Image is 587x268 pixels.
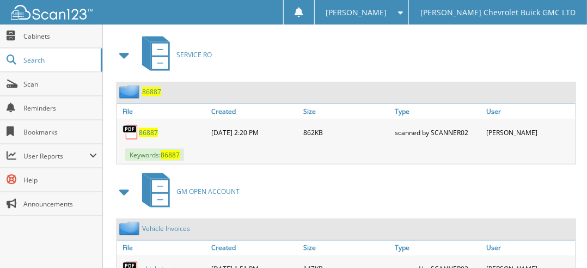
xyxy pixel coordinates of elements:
[484,121,576,143] div: [PERSON_NAME]
[420,9,576,16] span: [PERSON_NAME] Chevrolet Buick GMC LTD
[23,151,89,161] span: User Reports
[209,241,300,255] a: Created
[123,124,139,141] img: PDF.png
[23,103,97,113] span: Reminders
[484,241,576,255] a: User
[176,187,240,196] span: GM OPEN ACCOUNT
[23,80,97,89] span: Scan
[142,224,190,233] a: Vehicle Invoices
[23,32,97,41] span: Cabinets
[119,222,142,235] img: folder2.png
[11,5,93,20] img: scan123-logo-white.svg
[161,150,180,160] span: 86887
[301,241,392,255] a: Size
[142,87,161,96] a: 86887
[136,170,240,213] a: GM OPEN ACCOUNT
[392,104,484,119] a: Type
[23,127,97,137] span: Bookmarks
[392,241,484,255] a: Type
[301,121,392,143] div: 862KB
[23,56,95,65] span: Search
[301,104,392,119] a: Size
[392,121,484,143] div: scanned by SCANNER02
[139,128,158,137] a: 86887
[209,121,300,143] div: [DATE] 2:20 PM
[117,241,209,255] a: File
[484,104,576,119] a: User
[533,216,587,268] iframe: Chat Widget
[125,149,184,161] span: Keywords:
[23,199,97,209] span: Announcements
[119,85,142,99] img: folder2.png
[326,9,387,16] span: [PERSON_NAME]
[117,104,209,119] a: File
[136,33,212,76] a: SERVICE RO
[209,104,300,119] a: Created
[23,175,97,185] span: Help
[176,50,212,59] span: SERVICE RO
